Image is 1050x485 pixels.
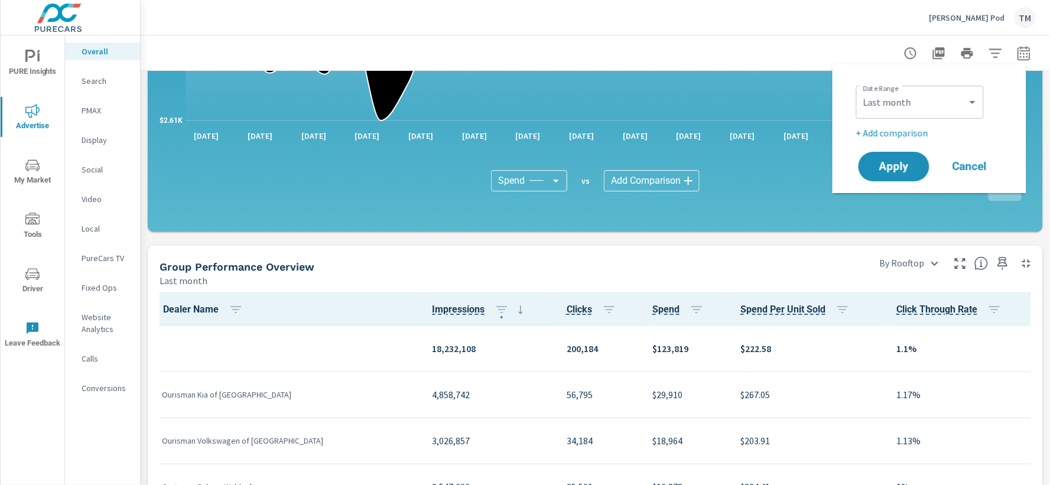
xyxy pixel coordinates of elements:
div: Social [65,161,140,178]
span: My Market [4,158,61,187]
div: Search [65,72,140,90]
p: 4,858,742 [432,388,548,402]
span: The number of times an ad was clicked by a consumer. [Source: This data is provided by the advert... [567,302,592,317]
p: Display [82,134,131,146]
p: 1.1% [896,341,1029,356]
p: Search [82,75,131,87]
p: [DATE] [561,130,602,142]
span: The amount of money spent on advertising during the period. [Source: This data is provided by the... [652,302,680,317]
p: [DATE] [347,130,388,142]
span: Spend [652,302,708,317]
div: Spend [491,170,567,191]
div: Fixed Ops [65,279,140,297]
p: PMAX [82,105,131,116]
span: Add Comparison [611,175,681,187]
p: [DATE] [615,130,656,142]
p: [DATE] [508,130,549,142]
p: Overall [82,45,131,57]
span: Understand group performance broken down by various segments. Use the dropdown in the upper right... [974,256,989,271]
div: PureCars TV [65,249,140,267]
p: + Add comparison [856,126,1007,140]
button: "Export Report to PDF" [927,41,951,65]
p: $267.05 [740,388,877,402]
div: Website Analytics [65,308,140,338]
button: Minimize Widget [1017,254,1036,273]
p: [PERSON_NAME] Pod [929,12,1005,23]
span: Tools [4,213,61,242]
div: Video [65,190,140,208]
p: [DATE] [829,130,870,142]
p: [DATE] [239,130,281,142]
p: vs [567,175,604,186]
p: Last month [160,274,207,288]
span: Spend - The amount of money spent on advertising during the period. [Source: This data is provide... [740,302,825,317]
div: Local [65,220,140,237]
button: Cancel [934,152,1005,181]
p: 34,184 [567,434,633,448]
span: Impressions [432,302,528,317]
p: $222.58 [740,341,877,356]
p: [DATE] [668,130,710,142]
p: $203.91 [740,434,877,448]
p: 1.17% [896,388,1029,402]
p: Conversions [82,382,131,394]
div: PMAX [65,102,140,119]
p: Website Analytics [82,311,131,335]
h5: Group Performance Overview [160,261,314,273]
p: [DATE] [454,130,495,142]
p: [DATE] [775,130,817,142]
p: Calls [82,353,131,364]
div: Overall [65,43,140,60]
p: 200,184 [567,341,633,356]
span: PURE Insights [4,50,61,79]
p: $18,964 [652,434,721,448]
p: Ourisman Volkswagen of [GEOGRAPHIC_DATA] [162,435,413,447]
button: Apply [859,152,929,181]
p: Video [82,193,131,205]
p: 18,232,108 [432,341,548,356]
div: Display [65,131,140,149]
p: PureCars TV [82,252,131,264]
span: Click Through Rate [896,302,1006,317]
p: $29,910 [652,388,721,402]
span: Leave Feedback [4,321,61,350]
span: Advertise [4,104,61,133]
div: nav menu [1,35,64,362]
p: [DATE] [400,130,441,142]
p: [DATE] [721,130,763,142]
button: Make Fullscreen [951,254,970,273]
p: Ourisman Kia of [GEOGRAPHIC_DATA] [162,389,413,401]
span: Percentage of users who viewed your campaigns who clicked through to your website. For example, i... [896,302,977,317]
p: [DATE] [186,130,227,142]
div: Conversions [65,379,140,397]
p: Fixed Ops [82,282,131,294]
div: Add Comparison [604,170,700,191]
div: By Rooftop [873,253,946,274]
p: 3,026,857 [432,434,548,448]
text: $2.61K [160,116,183,125]
button: Print Report [955,41,979,65]
span: Spend [498,175,525,187]
button: Select Date Range [1012,41,1036,65]
button: Apply Filters [984,41,1007,65]
span: Clicks [567,302,621,317]
p: 56,795 [567,388,633,402]
p: 1.13% [896,434,1029,448]
div: Calls [65,350,140,367]
p: Social [82,164,131,175]
span: Dealer Name [163,302,248,317]
p: [DATE] [293,130,334,142]
span: The number of times an ad was shown on your behalf. [Source: This data is provided by the adverti... [432,302,485,317]
p: $123,819 [652,341,721,356]
span: Apply [870,161,918,172]
span: Driver [4,267,61,296]
span: Cancel [946,161,993,172]
div: TM [1015,7,1036,28]
p: Local [82,223,131,235]
span: Spend Per Unit Sold [740,302,854,317]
